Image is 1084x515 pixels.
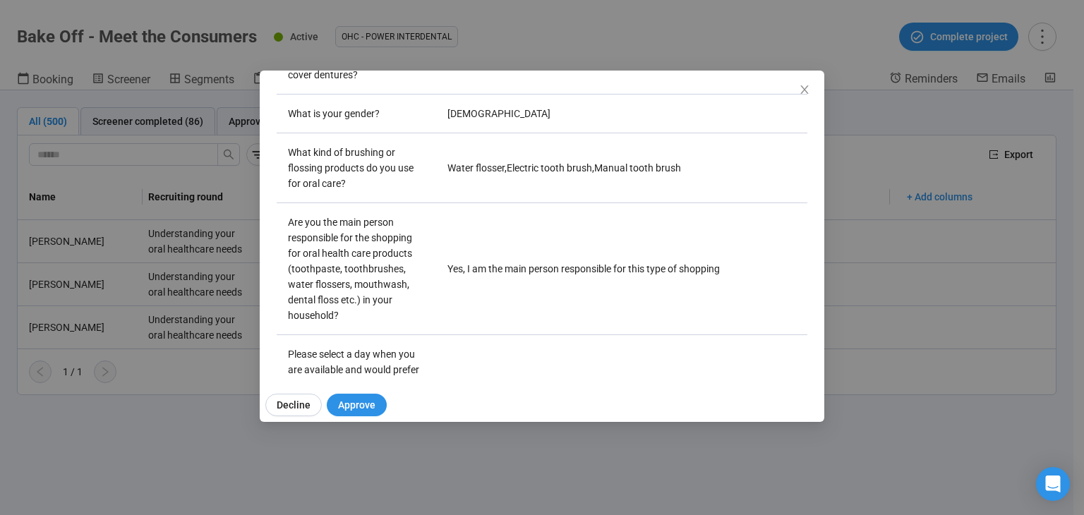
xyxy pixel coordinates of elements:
[436,133,807,203] td: Water flosser , Electric tooth brush , Manual tooth brush
[277,203,436,335] td: Are you the main person responsible for the shopping for oral health care products (toothpaste, t...
[436,95,807,133] td: [DEMOGRAPHIC_DATA]
[797,83,812,98] button: Close
[1036,467,1070,501] div: Open Intercom Messenger
[327,394,387,416] button: Approve
[799,84,810,95] span: close
[436,203,807,335] td: Yes, I am the main person responsible for this type of shopping
[277,95,436,133] td: What is your gender?
[277,397,311,413] span: Decline
[265,394,322,416] button: Decline
[277,133,436,203] td: What kind of brushing or flossing products do you use for oral care?
[338,397,375,413] span: Approve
